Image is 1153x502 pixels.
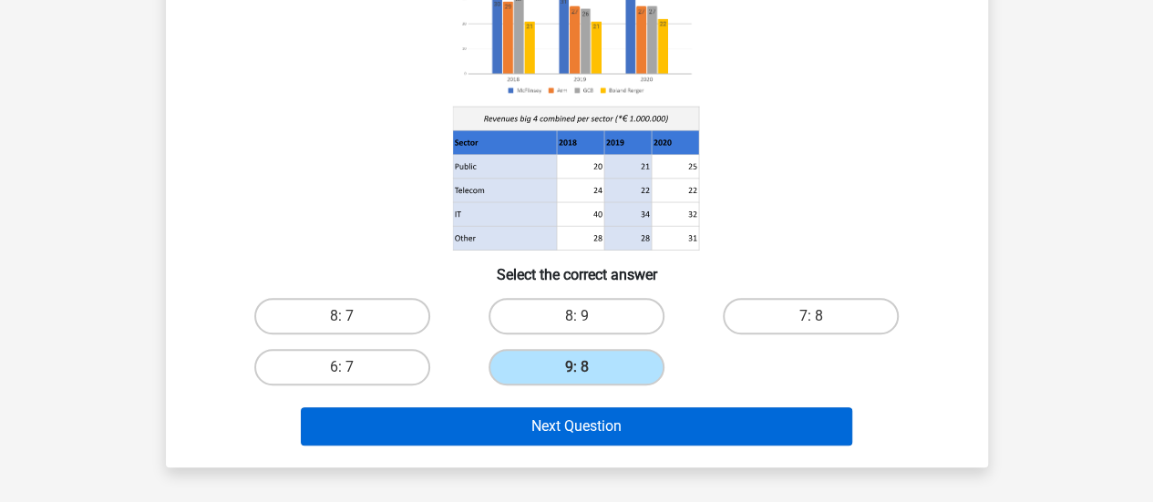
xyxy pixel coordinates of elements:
label: 6: 7 [254,349,430,385]
h6: Select the correct answer [195,251,959,283]
label: 9: 8 [489,349,664,385]
label: 8: 7 [254,298,430,334]
button: Next Question [301,407,852,446]
label: 7: 8 [723,298,899,334]
label: 8: 9 [489,298,664,334]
